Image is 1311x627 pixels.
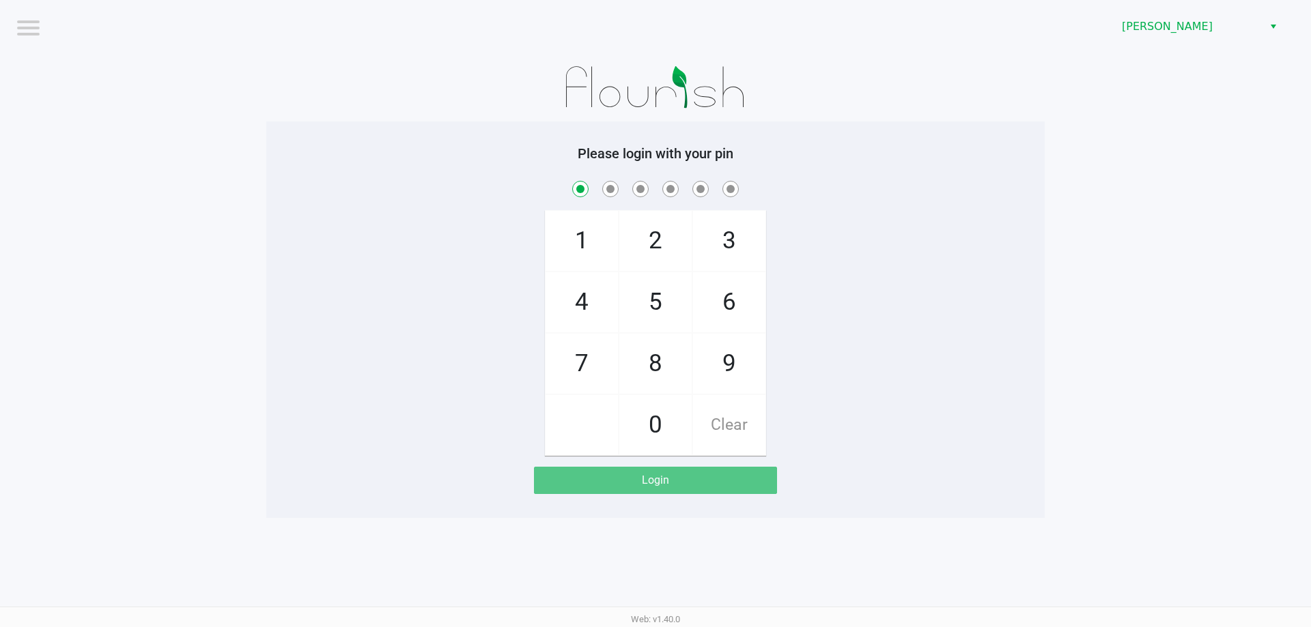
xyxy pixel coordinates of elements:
span: 3 [693,211,765,271]
span: 4 [546,272,618,332]
span: [PERSON_NAME] [1122,18,1255,35]
span: 7 [546,334,618,394]
span: Clear [693,395,765,455]
h5: Please login with your pin [277,145,1034,162]
span: 0 [619,395,692,455]
span: 2 [619,211,692,271]
span: 1 [546,211,618,271]
span: Web: v1.40.0 [631,614,680,624]
span: 9 [693,334,765,394]
span: 8 [619,334,692,394]
button: Select [1263,14,1283,39]
span: 6 [693,272,765,332]
span: 5 [619,272,692,332]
